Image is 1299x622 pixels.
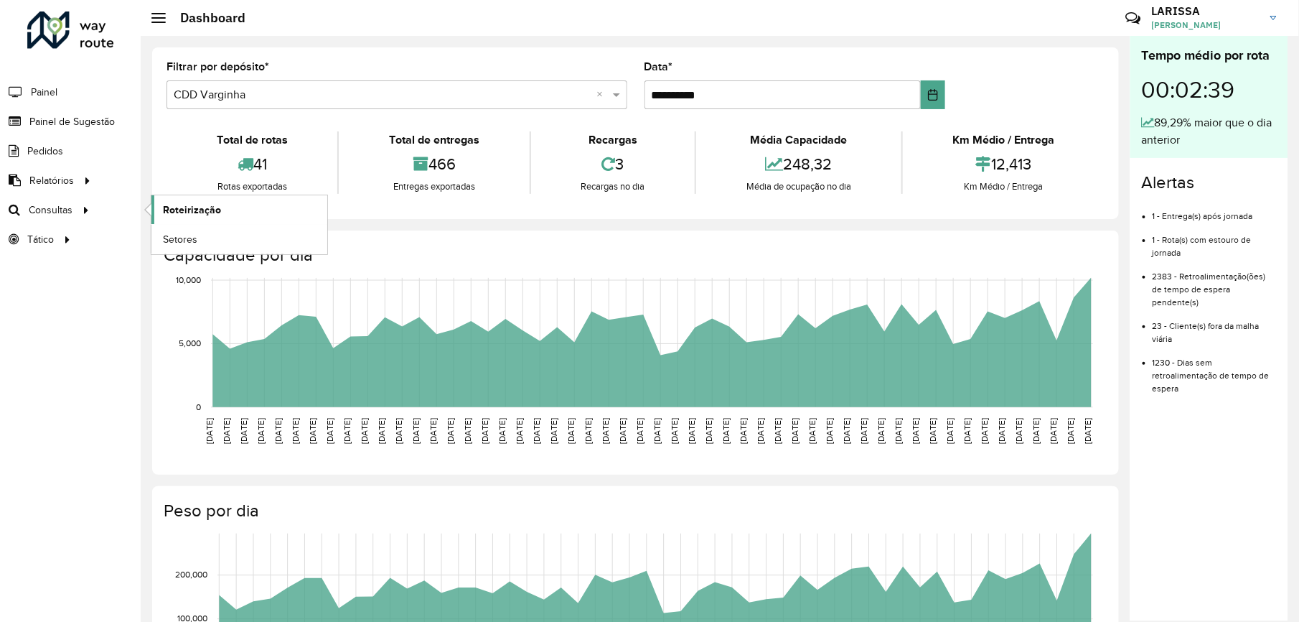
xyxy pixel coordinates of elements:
text: [DATE] [325,418,334,444]
span: Roteirização [163,203,221,218]
text: [DATE] [739,418,749,444]
h2: Dashboard [166,10,245,26]
text: [DATE] [946,418,955,444]
text: [DATE] [705,418,714,444]
h4: Alertas [1142,172,1277,193]
h4: Capacidade por dia [164,245,1105,266]
text: [DATE] [1015,418,1024,444]
text: [DATE] [291,418,300,444]
text: [DATE] [394,418,403,444]
span: Relatórios [29,173,74,188]
div: 12,413 [906,149,1101,180]
a: Roteirização [151,195,327,224]
div: Média Capacidade [700,131,897,149]
text: [DATE] [618,418,627,444]
div: Recargas no dia [535,180,691,194]
text: [DATE] [825,418,835,444]
div: Km Médio / Entrega [906,131,1101,149]
text: [DATE] [1084,418,1093,444]
text: [DATE] [635,418,644,444]
div: 89,29% maior que o dia anterior [1142,114,1277,149]
li: 2383 - Retroalimentação(ões) de tempo de espera pendente(s) [1153,259,1277,309]
text: [DATE] [929,418,938,444]
text: [DATE] [532,418,541,444]
div: Rotas exportadas [170,180,334,194]
div: Total de entregas [342,131,525,149]
text: [DATE] [980,418,990,444]
text: 10,000 [176,275,201,284]
text: [DATE] [843,418,852,444]
span: Tático [27,232,54,247]
text: [DATE] [566,418,576,444]
a: Setores [151,225,327,254]
div: Total de rotas [170,131,334,149]
text: [DATE] [308,418,317,444]
div: Recargas [535,131,691,149]
text: [DATE] [342,418,352,444]
text: [DATE] [601,418,610,444]
label: Filtrar por depósito [167,58,269,75]
text: [DATE] [774,418,783,444]
text: [DATE] [480,418,489,444]
span: Pedidos [27,144,63,159]
button: Choose Date [921,80,945,109]
div: 41 [170,149,334,180]
text: [DATE] [1066,418,1076,444]
span: Painel [31,85,57,100]
div: 00:02:39 [1142,65,1277,114]
text: 0 [196,402,201,412]
text: [DATE] [894,418,904,444]
text: [DATE] [877,418,886,444]
text: [DATE] [653,418,662,444]
text: [DATE] [583,418,593,444]
div: 3 [535,149,691,180]
text: [DATE] [205,418,214,444]
li: 1 - Rota(s) com estouro de jornada [1153,223,1277,259]
text: [DATE] [549,418,558,444]
li: 1 - Entrega(s) após jornada [1153,199,1277,223]
div: Entregas exportadas [342,180,525,194]
text: [DATE] [411,418,421,444]
text: [DATE] [377,418,386,444]
text: [DATE] [222,418,231,444]
div: 248,32 [700,149,897,180]
li: 1230 - Dias sem retroalimentação de tempo de espera [1153,345,1277,395]
text: [DATE] [911,418,921,444]
span: Painel de Sugestão [29,114,115,129]
text: [DATE] [1032,418,1041,444]
text: [DATE] [688,418,697,444]
div: Km Médio / Entrega [906,180,1101,194]
text: [DATE] [497,418,507,444]
text: [DATE] [428,418,438,444]
label: Data [644,58,673,75]
text: [DATE] [808,418,817,444]
div: Tempo médio por rota [1142,46,1277,65]
a: Contato Rápido [1117,3,1148,34]
text: [DATE] [998,418,1007,444]
text: [DATE] [463,418,472,444]
text: 5,000 [179,339,201,348]
div: 466 [342,149,525,180]
text: [DATE] [515,418,524,444]
h3: LARISSA [1152,4,1260,18]
text: [DATE] [273,418,283,444]
text: [DATE] [670,418,680,444]
text: [DATE] [256,418,266,444]
text: [DATE] [756,418,766,444]
text: 200,000 [175,570,207,580]
text: [DATE] [860,418,869,444]
span: [PERSON_NAME] [1152,19,1260,32]
li: 23 - Cliente(s) fora da malha viária [1153,309,1277,345]
div: Média de ocupação no dia [700,180,897,194]
span: Clear all [597,86,609,103]
text: [DATE] [791,418,800,444]
text: [DATE] [360,418,369,444]
text: [DATE] [446,418,455,444]
text: [DATE] [722,418,731,444]
span: Setores [163,232,197,247]
text: [DATE] [963,418,972,444]
text: [DATE] [239,418,248,444]
text: [DATE] [1049,418,1059,444]
span: Consultas [29,203,72,218]
h4: Peso por dia [164,501,1105,521]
